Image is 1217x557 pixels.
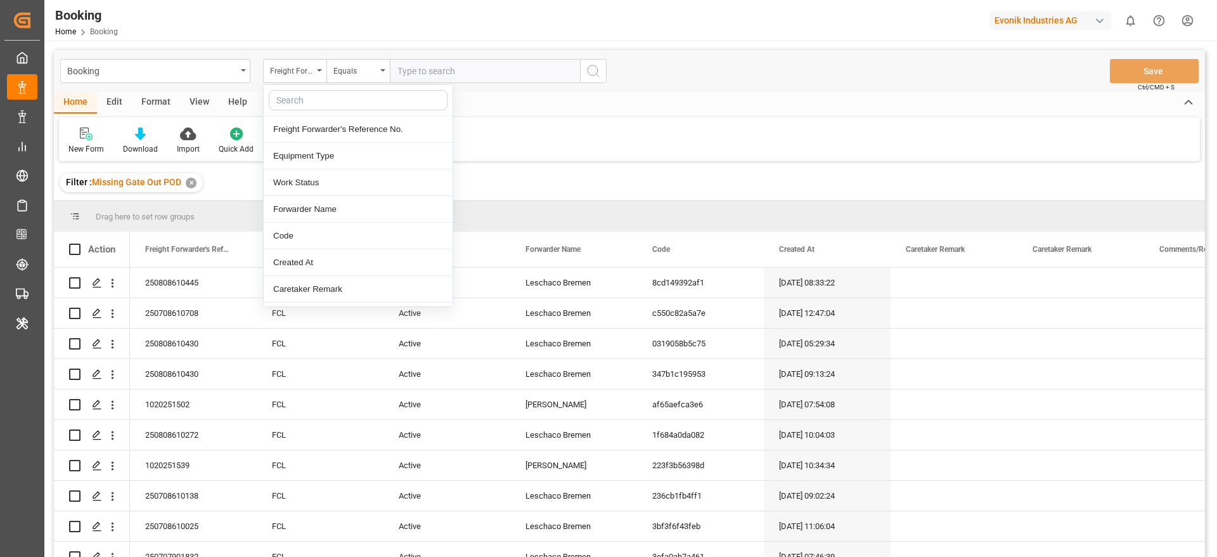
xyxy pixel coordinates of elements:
[525,245,581,254] span: Forwarder Name
[54,298,130,329] div: Press SPACE to select this row.
[130,511,257,541] div: 250708610025
[130,329,257,358] div: 250808610430
[130,420,257,450] div: 250808610272
[1145,6,1173,35] button: Help Center
[257,420,383,450] div: FCL
[764,359,891,389] div: [DATE] 09:13:24
[270,62,313,77] div: Freight Forwarder's Reference No.
[383,390,510,419] div: Active
[637,420,764,450] div: 1f684a0da082
[54,481,130,511] div: Press SPACE to select this row.
[764,481,891,511] div: [DATE] 09:02:24
[264,143,453,169] div: Equipment Type
[264,249,453,276] div: Created At
[383,359,510,389] div: Active
[510,511,637,541] div: Leschaco Bremen
[383,450,510,480] div: Active
[764,450,891,480] div: [DATE] 10:34:34
[510,329,637,358] div: Leschaco Bremen
[637,329,764,358] div: 0319058b5c75
[88,244,115,255] div: Action
[257,298,383,328] div: FCL
[264,169,453,196] div: Work Status
[219,92,257,114] div: Help
[130,268,257,298] div: 250808610445
[383,329,510,358] div: Active
[130,450,257,480] div: 1020251539
[764,268,891,298] div: [DATE] 08:33:22
[652,245,670,254] span: Code
[637,298,764,328] div: c550c82a5a7e
[54,420,130,450] div: Press SPACE to select this row.
[1033,245,1091,254] span: Caretaker Remark
[257,481,383,511] div: FCL
[66,177,92,187] span: Filter :
[764,390,891,419] div: [DATE] 07:54:08
[1110,59,1199,83] button: Save
[906,245,965,254] span: Caretaker Remark
[257,450,383,480] div: FCL
[132,92,180,114] div: Format
[68,143,104,155] div: New Form
[264,196,453,223] div: Forwarder Name
[55,6,118,25] div: Booking
[637,359,764,389] div: 347b1c195953
[989,11,1111,30] div: Evonik Industries AG
[186,178,196,188] div: ✕
[989,8,1116,32] button: Evonik Industries AG
[263,59,326,83] button: close menu
[54,450,130,481] div: Press SPACE to select this row.
[510,268,637,298] div: Leschaco Bremen
[326,59,390,83] button: open menu
[264,223,453,249] div: Code
[764,420,891,450] div: [DATE] 10:04:03
[510,359,637,389] div: Leschaco Bremen
[55,27,76,36] a: Home
[264,303,453,329] div: Caretaker Remark
[257,329,383,358] div: FCL
[764,511,891,541] div: [DATE] 11:06:04
[130,298,257,328] div: 250708610708
[145,245,230,254] span: Freight Forwarder's Reference No.
[637,511,764,541] div: 3bf3f6f43feb
[637,450,764,480] div: 223f3b56398d
[123,143,158,155] div: Download
[180,92,219,114] div: View
[510,481,637,511] div: Leschaco Bremen
[637,390,764,419] div: af65aefca3e6
[390,59,580,83] input: Type to search
[510,390,637,419] div: [PERSON_NAME]
[257,359,383,389] div: FCL
[54,511,130,542] div: Press SPACE to select this row.
[67,62,236,78] div: Booking
[54,268,130,298] div: Press SPACE to select this row.
[764,298,891,328] div: [DATE] 12:47:04
[637,481,764,511] div: 236cb1fb4ff1
[333,62,377,77] div: Equals
[264,276,453,303] div: Caretaker Remark
[97,92,132,114] div: Edit
[269,90,448,110] input: Search
[264,116,453,143] div: Freight Forwarder's Reference No.
[764,329,891,358] div: [DATE] 05:29:34
[257,268,383,298] div: FCL
[1138,82,1175,92] span: Ctrl/CMD + S
[130,481,257,511] div: 250708610138
[54,92,97,114] div: Home
[383,298,510,328] div: Active
[130,359,257,389] div: 250808610430
[383,420,510,450] div: Active
[637,268,764,298] div: 8cd149392af1
[383,511,510,541] div: Active
[1116,6,1145,35] button: show 0 new notifications
[510,420,637,450] div: Leschaco Bremen
[779,245,815,254] span: Created At
[257,511,383,541] div: FCL
[130,390,257,419] div: 1020251502
[54,329,130,359] div: Press SPACE to select this row.
[177,143,200,155] div: Import
[580,59,607,83] button: search button
[54,390,130,420] div: Press SPACE to select this row.
[54,359,130,390] div: Press SPACE to select this row.
[383,481,510,511] div: Active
